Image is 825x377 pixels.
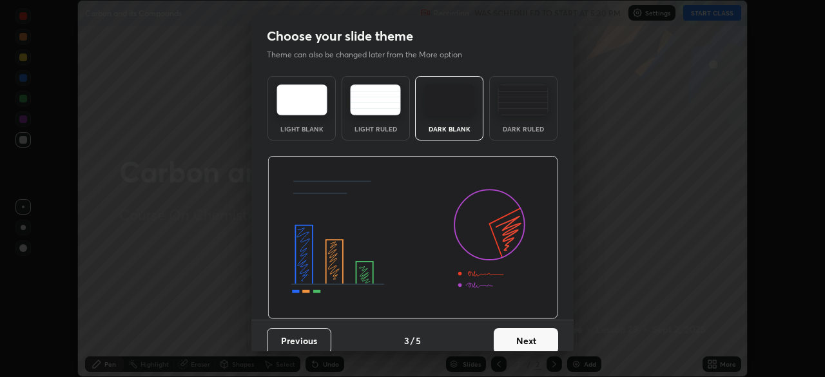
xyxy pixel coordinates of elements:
p: Theme can also be changed later from the More option [267,49,476,61]
img: lightRuledTheme.5fabf969.svg [350,84,401,115]
img: darkThemeBanner.d06ce4a2.svg [267,156,558,320]
h4: 5 [416,334,421,347]
img: darkTheme.f0cc69e5.svg [424,84,475,115]
button: Next [494,328,558,354]
h4: / [411,334,414,347]
h4: 3 [404,334,409,347]
div: Dark Ruled [498,126,549,132]
div: Dark Blank [423,126,475,132]
img: darkRuledTheme.de295e13.svg [498,84,548,115]
button: Previous [267,328,331,354]
div: Light Blank [276,126,327,132]
img: lightTheme.e5ed3b09.svg [277,84,327,115]
h2: Choose your slide theme [267,28,413,44]
div: Light Ruled [350,126,402,132]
